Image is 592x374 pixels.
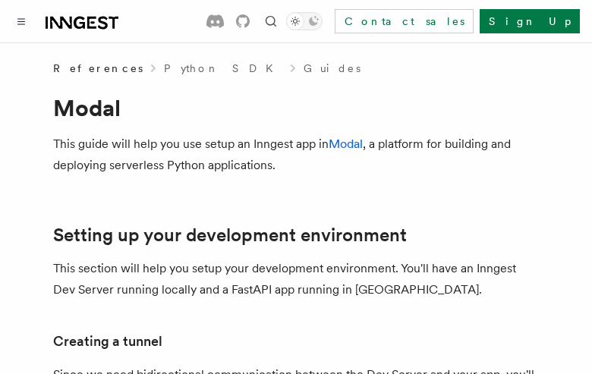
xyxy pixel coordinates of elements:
a: Sign Up [480,9,580,33]
a: Modal [329,137,363,151]
a: Setting up your development environment [53,225,407,246]
a: Creating a tunnel [53,331,162,352]
p: This guide will help you use setup an Inngest app in , a platform for building and deploying serv... [53,134,539,176]
h1: Modal [53,94,539,121]
a: Contact sales [335,9,474,33]
a: Python SDK [164,61,282,76]
p: This section will help you setup your development environment. You'll have an Inngest Dev Server ... [53,258,539,300]
button: Toggle dark mode [286,12,323,30]
button: Toggle navigation [12,12,30,30]
button: Find something... [262,12,280,30]
span: References [53,61,143,76]
a: Guides [304,61,361,76]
